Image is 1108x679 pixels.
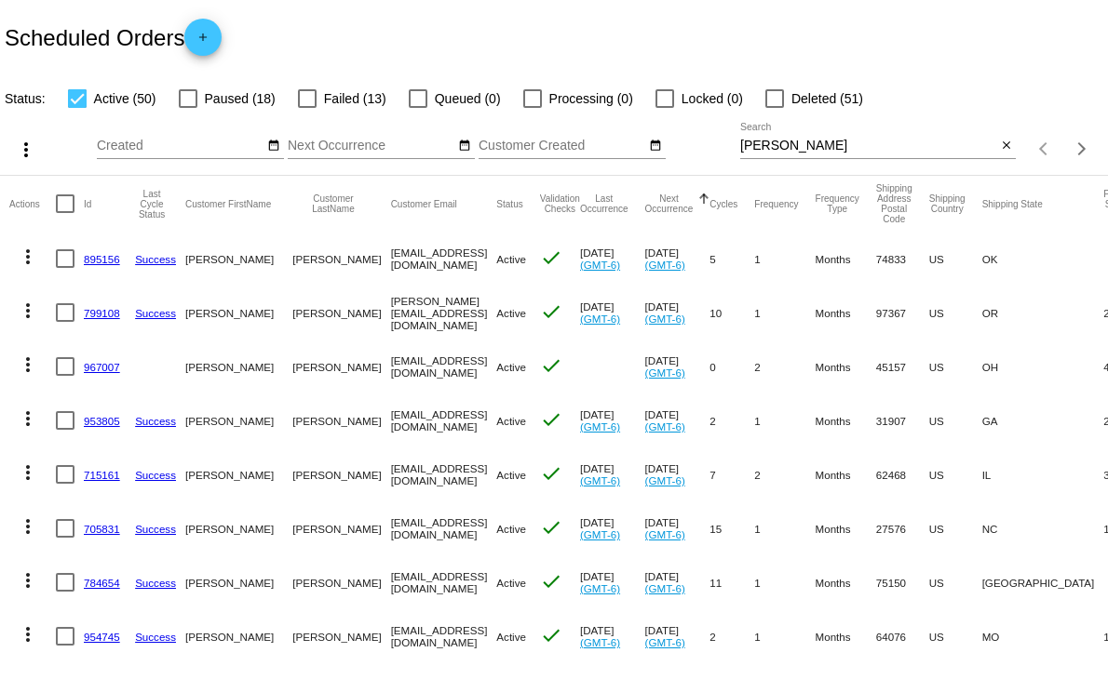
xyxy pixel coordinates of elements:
span: Active (50) [94,87,156,110]
mat-icon: more_vert [17,246,39,268]
mat-cell: [EMAIL_ADDRESS][DOMAIN_NAME] [391,232,497,286]
mat-cell: 2 [754,447,815,501]
mat-icon: more_vert [17,300,39,322]
mat-cell: US [929,339,982,393]
mat-cell: [DATE] [580,393,645,447]
a: (GMT-6) [645,528,685,540]
button: Change sorting for ShippingCountry [929,193,966,214]
mat-cell: [DATE] [645,393,710,447]
mat-cell: US [929,286,982,339]
mat-icon: check [540,300,562,323]
a: Success [135,631,176,643]
mat-cell: OR [982,286,1104,339]
mat-cell: Months [816,286,876,339]
mat-cell: 64076 [876,609,929,663]
mat-icon: date_range [458,139,471,153]
mat-cell: [DATE] [580,286,645,339]
button: Next page [1063,130,1101,167]
button: Change sorting for CustomerEmail [391,198,457,209]
mat-cell: [EMAIL_ADDRESS][DOMAIN_NAME] [391,501,497,555]
mat-cell: 31907 [876,393,929,447]
span: Failed (13) [324,87,386,110]
span: Processing (0) [549,87,633,110]
a: (GMT-6) [645,582,685,594]
input: Next Occurrence [288,139,455,153]
a: Success [135,415,176,427]
mat-cell: [DATE] [645,447,710,501]
mat-cell: US [929,393,982,447]
mat-cell: [DATE] [645,501,710,555]
mat-cell: MO [982,609,1104,663]
a: 784654 [84,577,120,589]
mat-icon: more_vert [15,139,37,161]
mat-cell: [PERSON_NAME] [185,393,292,447]
h2: Scheduled Orders [5,19,222,56]
mat-cell: [PERSON_NAME] [292,555,390,609]
mat-cell: [EMAIL_ADDRESS][DOMAIN_NAME] [391,339,497,393]
mat-cell: [PERSON_NAME] [292,609,390,663]
mat-cell: [PERSON_NAME] [292,232,390,286]
mat-icon: more_vert [17,461,39,484]
mat-cell: 62468 [876,447,929,501]
span: Paused (18) [205,87,276,110]
mat-cell: 15 [709,501,754,555]
mat-cell: 2 [709,609,754,663]
a: 799108 [84,307,120,319]
mat-cell: OH [982,339,1104,393]
mat-icon: check [540,246,562,269]
span: Active [496,361,526,373]
mat-icon: date_range [267,139,280,153]
a: (GMT-6) [580,636,620,648]
mat-cell: 11 [709,555,754,609]
a: 967007 [84,361,120,373]
mat-cell: [DATE] [645,339,710,393]
mat-cell: [DATE] [580,501,645,555]
mat-cell: 45157 [876,339,929,393]
a: (GMT-6) [645,313,685,325]
mat-header-cell: Actions [9,176,56,232]
mat-header-cell: Validation Checks [540,176,580,232]
mat-cell: 1 [754,609,815,663]
a: 705831 [84,523,120,535]
mat-cell: [PERSON_NAME] [292,339,390,393]
a: (GMT-6) [645,474,685,486]
button: Change sorting for ShippingPostcode [876,183,912,224]
mat-cell: 2 [709,393,754,447]
mat-cell: Months [816,232,876,286]
input: Search [740,139,996,153]
button: Change sorting for ShippingState [982,198,1043,209]
mat-cell: NC [982,501,1104,555]
mat-cell: 0 [709,339,754,393]
a: (GMT-6) [645,259,685,271]
mat-cell: IL [982,447,1104,501]
mat-cell: [EMAIL_ADDRESS][DOMAIN_NAME] [391,393,497,447]
mat-cell: [DATE] [580,609,645,663]
mat-cell: US [929,501,982,555]
span: Queued (0) [435,87,501,110]
mat-cell: Months [816,339,876,393]
a: Success [135,577,176,589]
mat-cell: [DATE] [580,447,645,501]
mat-cell: [EMAIL_ADDRESS][DOMAIN_NAME] [391,447,497,501]
span: Active [496,253,526,265]
mat-icon: check [540,354,562,377]
mat-icon: more_vert [17,407,39,430]
mat-icon: date_range [649,139,662,153]
span: Active [496,469,526,481]
mat-cell: 5 [709,232,754,286]
button: Change sorting for Frequency [754,198,798,209]
a: Success [135,253,176,265]
mat-cell: [EMAIL_ADDRESS][DOMAIN_NAME] [391,609,497,663]
a: 954745 [84,631,120,643]
a: (GMT-6) [580,259,620,271]
mat-cell: [DATE] [580,555,645,609]
a: (GMT-6) [645,636,685,648]
span: Active [496,307,526,319]
button: Change sorting for NextOccurrenceUtc [645,193,694,214]
mat-icon: check [540,462,562,485]
mat-cell: [DATE] [580,232,645,286]
mat-icon: check [540,570,562,592]
button: Change sorting for CustomerFirstName [185,198,271,209]
mat-cell: 75150 [876,555,929,609]
mat-icon: add [192,31,214,53]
